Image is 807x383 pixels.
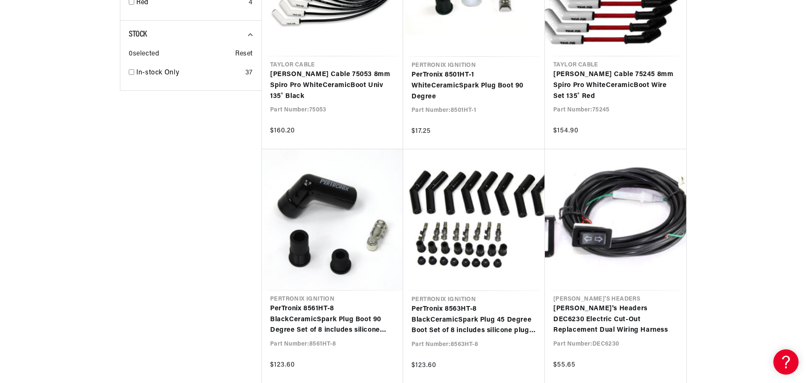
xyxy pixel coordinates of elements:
a: [PERSON_NAME] Cable 75245 8mm Spiro Pro WhiteCeramicBoot Wire Set 135˚ Red [553,69,678,102]
div: 37 [245,68,253,79]
a: In-stock Only [136,68,242,79]
a: [PERSON_NAME]'s Headers DEC6230 Electric Cut-Out Replacement Dual Wiring Harness [553,304,678,336]
a: PerTronix 8563HT-8 BlackCeramicSpark Plug 45 Degree Boot Set of 8 includes silicone plug and wire... [411,304,536,336]
a: [PERSON_NAME] Cable 75053 8mm Spiro Pro WhiteCeramicBoot Univ 135˚ Black [270,69,395,102]
span: Reset [235,49,253,60]
span: Stock [129,30,147,39]
span: 0 selected [129,49,159,60]
a: PerTronix 8501HT-1 WhiteCeramicSpark Plug Boot 90 Degree [411,70,536,102]
a: PerTronix 8561HT-8 BlackCeramicSpark Plug Boot 90 Degree Set of 8 includes silicone plug and wire... [270,304,395,336]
